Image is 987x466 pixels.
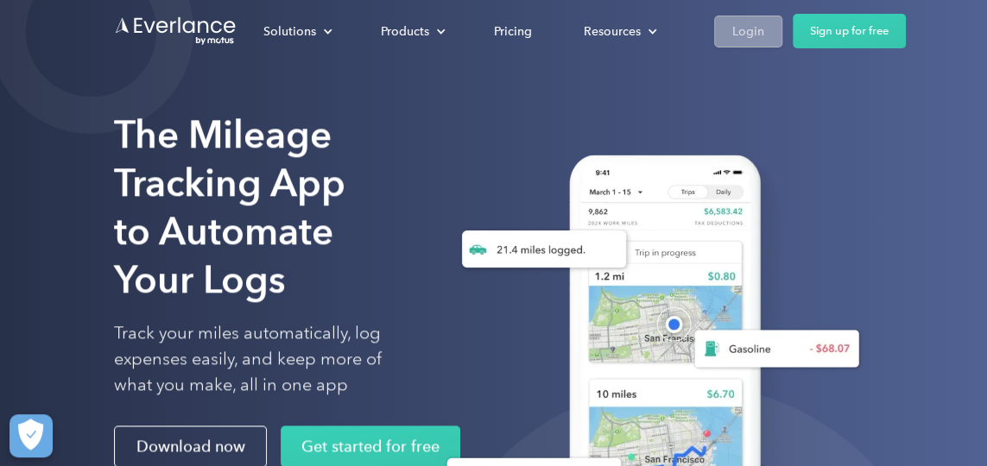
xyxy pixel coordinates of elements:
div: Resources [584,21,641,42]
div: Resources [566,16,671,47]
div: Pricing [494,21,532,42]
div: Solutions [263,21,316,42]
a: Sign up for free [793,14,906,48]
div: Products [381,21,429,42]
div: Products [364,16,459,47]
button: Cookies Settings [9,414,53,457]
div: Solutions [246,16,346,47]
strong: The Mileage Tracking App to Automate Your Logs [114,111,345,302]
div: Login [732,21,764,42]
p: Track your miles automatically, log expenses easily, and keep more of what you make, all in one app [114,320,390,398]
a: Pricing [477,16,549,47]
a: Login [714,16,782,47]
a: Go to homepage [114,16,237,47]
